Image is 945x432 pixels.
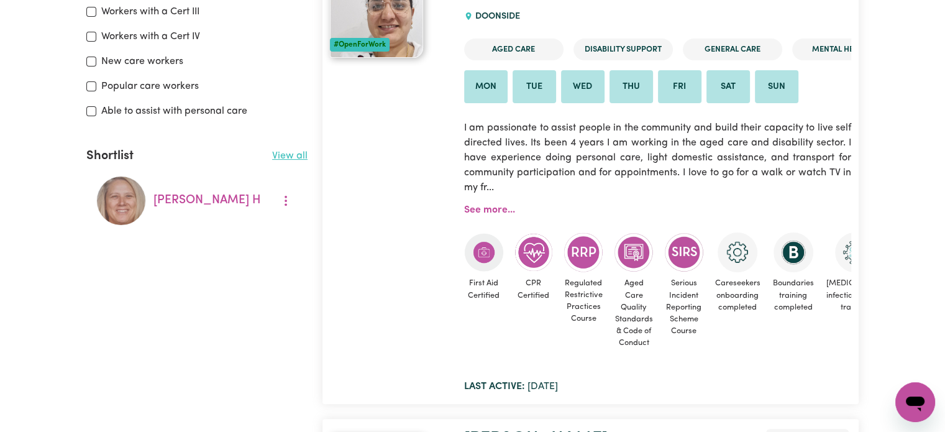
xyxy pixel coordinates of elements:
li: Available on Mon [464,70,508,104]
img: CS Academy: Serious Incident Reporting Scheme course completed [664,232,704,272]
span: Aged Care Quality Standards & Code of Conduct [614,272,654,354]
p: I am passionate to assist people in the community and build their capacity to live self directed ... [464,113,851,203]
a: View all [272,151,308,161]
span: CPR Certified [514,272,554,306]
label: Workers with a Cert III [101,4,199,19]
img: CS Academy: COVID-19 Infection Control Training course completed [835,232,875,272]
span: First Aid Certified [464,272,504,306]
img: Care and support worker has completed First Aid Certification [464,232,504,272]
h2: Shortlist [86,149,134,163]
li: Available on Sat [706,70,750,104]
li: Available on Sun [755,70,798,104]
span: [DATE] [464,382,558,392]
li: Available on Thu [609,70,653,104]
img: CS Academy: Regulated Restrictive Practices course completed [564,232,603,272]
label: Popular care workers [101,79,199,94]
li: General Care [683,39,782,60]
span: Boundaries training completed [772,272,815,318]
span: Serious Incident Reporting Scheme Course [664,272,704,342]
a: See more... [464,205,515,215]
button: More options [274,191,298,211]
label: Able to assist with personal care [101,104,247,119]
span: [MEDICAL_DATA] infection control training [825,272,885,318]
a: [PERSON_NAME] H [153,195,261,206]
label: Workers with a Cert IV [101,29,200,44]
label: New care workers [101,54,183,69]
img: CS Academy: Aged Care Quality Standards & Code of Conduct course completed [614,232,654,272]
li: Disability Support [573,39,673,60]
li: Available on Tue [513,70,556,104]
img: Care and support worker has completed CPR Certification [514,232,554,272]
img: Michelle H [96,176,146,226]
li: Aged Care [464,39,564,60]
img: CS Academy: Careseekers Onboarding course completed [718,232,757,272]
li: Available on Fri [658,70,701,104]
span: Regulated Restrictive Practices Course [564,272,604,330]
li: Available on Wed [561,70,605,104]
li: Mental Health [792,39,892,60]
iframe: Button to launch messaging window [895,382,935,422]
img: CS Academy: Boundaries in care and support work course completed [774,232,813,272]
b: Last active: [464,382,525,392]
span: Careseekers onboarding completed [714,272,762,318]
div: #OpenForWork [330,38,390,52]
